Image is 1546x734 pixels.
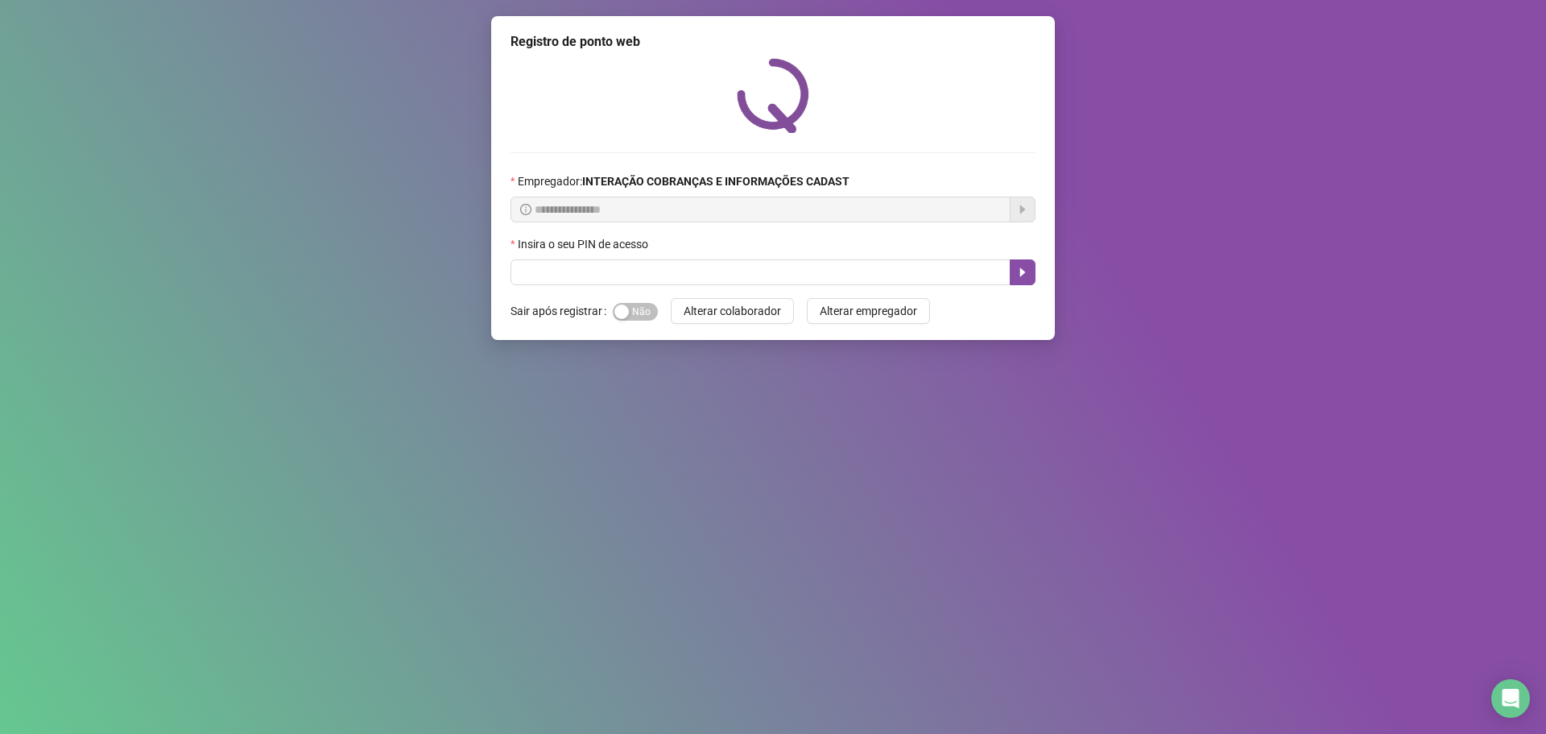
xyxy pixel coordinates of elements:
span: caret-right [1016,266,1029,279]
strong: INTERAÇÃO COBRANÇAS E INFORMAÇÕES CADAST [582,175,849,188]
label: Sair após registrar [511,298,613,324]
span: Alterar empregador [820,302,917,320]
span: Empregador : [518,172,849,190]
span: info-circle [520,204,531,215]
div: Open Intercom Messenger [1491,679,1530,718]
img: QRPoint [737,58,809,133]
span: Alterar colaborador [684,302,781,320]
label: Insira o seu PIN de acesso [511,235,659,253]
button: Alterar empregador [807,298,930,324]
button: Alterar colaborador [671,298,794,324]
div: Registro de ponto web [511,32,1035,52]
